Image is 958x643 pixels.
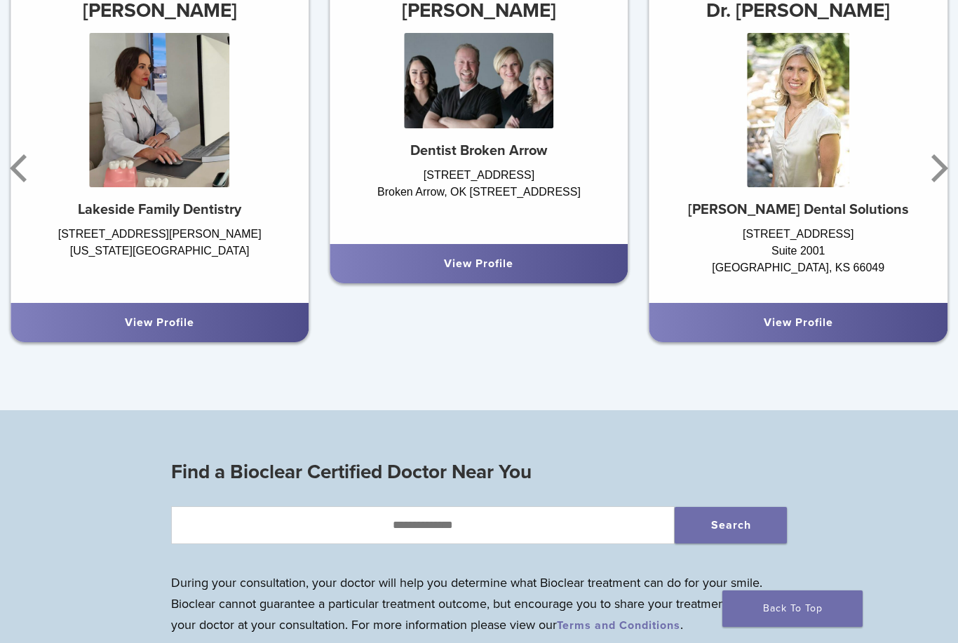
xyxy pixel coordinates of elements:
[11,226,309,289] div: [STREET_ADDRESS][PERSON_NAME] [US_STATE][GEOGRAPHIC_DATA]
[675,507,787,543] button: Search
[688,201,909,218] strong: [PERSON_NAME] Dental Solutions
[171,455,788,489] h3: Find a Bioclear Certified Doctor Near You
[90,33,230,187] img: Dr. Traci Leon
[330,167,628,230] div: [STREET_ADDRESS] Broken Arrow, OK [STREET_ADDRESS]
[125,316,194,330] a: View Profile
[410,142,547,159] strong: Dentist Broken Arrow
[557,618,680,632] a: Terms and Conditions
[649,226,947,289] div: [STREET_ADDRESS] Suite 2001 [GEOGRAPHIC_DATA], KS 66049
[7,126,35,210] button: Previous
[405,33,554,128] img: Dr. Todd Gentling
[764,316,833,330] a: View Profile
[171,572,788,635] p: During your consultation, your doctor will help you determine what Bioclear treatment can do for ...
[722,590,863,627] a: Back To Top
[78,201,241,218] strong: Lakeside Family Dentistry
[444,257,513,271] a: View Profile
[923,126,951,210] button: Next
[747,33,850,187] img: Dr. Kelly Miller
